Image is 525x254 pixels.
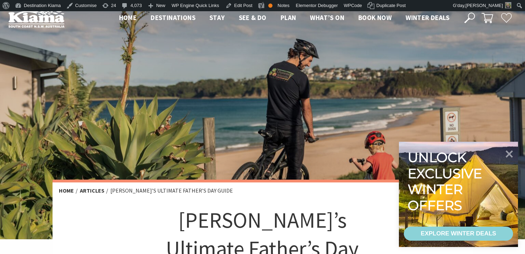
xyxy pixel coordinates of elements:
a: EXPLORE WINTER DEALS [404,227,513,241]
span: Destinations [151,13,195,22]
li: [PERSON_NAME]’s Ultimate Father’s Day Guide [110,186,233,195]
img: Kiama Logo [8,8,64,28]
a: Home [59,187,74,194]
nav: Main Menu [112,12,456,24]
div: EXPLORE WINTER DEALS [421,227,496,241]
span: What’s On [310,13,344,22]
div: OK [268,4,272,8]
img: Theresa-Mullan-1-30x30.png [505,2,511,8]
span: Book now [358,13,392,22]
div: Unlock exclusive winter offers [408,149,485,213]
span: Plan [281,13,296,22]
span: Stay [209,13,225,22]
a: Articles [80,187,104,194]
span: Winter Deals [406,13,449,22]
span: [PERSON_NAME] [465,3,503,8]
span: See & Do [239,13,267,22]
span: Home [119,13,137,22]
